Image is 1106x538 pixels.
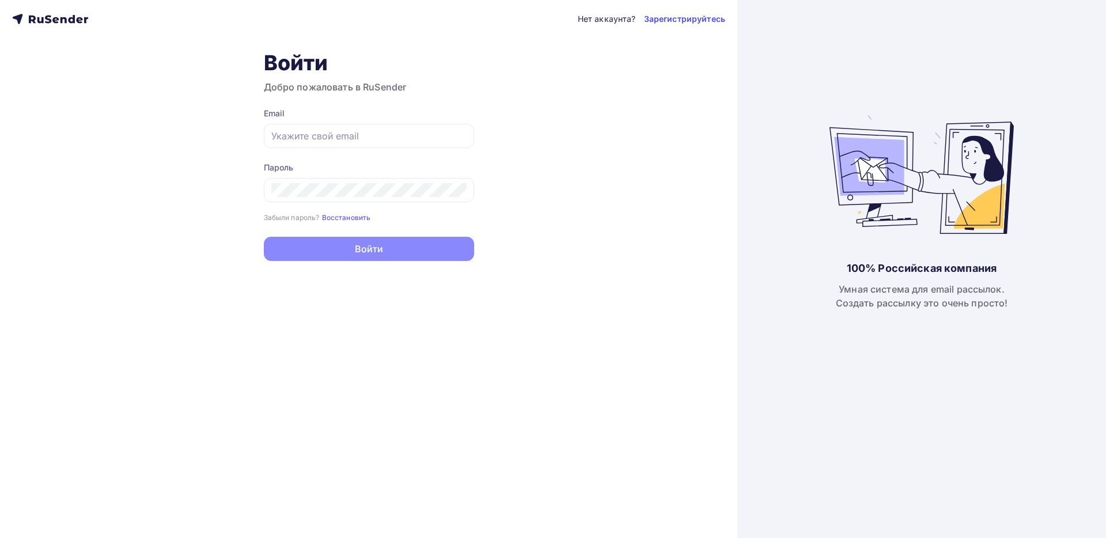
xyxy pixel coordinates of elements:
[322,213,371,222] small: Восстановить
[264,213,320,222] small: Забыли пароль?
[322,212,371,222] a: Восстановить
[847,262,997,275] div: 100% Российская компания
[264,237,474,261] button: Войти
[836,282,1008,310] div: Умная система для email рассылок. Создать рассылку это очень просто!
[264,50,474,75] h1: Войти
[264,80,474,94] h3: Добро пожаловать в RuSender
[578,13,636,25] div: Нет аккаунта?
[264,108,474,119] div: Email
[644,13,725,25] a: Зарегистрируйтесь
[271,129,467,143] input: Укажите свой email
[264,162,474,173] div: Пароль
